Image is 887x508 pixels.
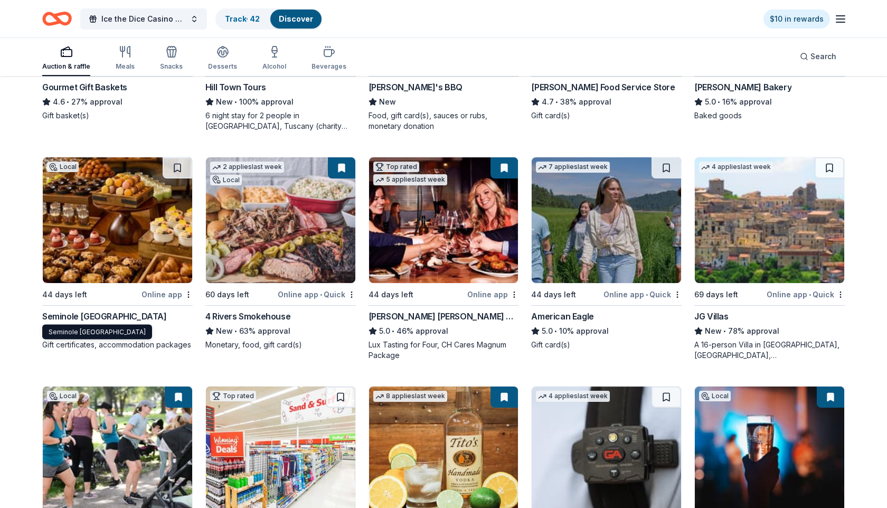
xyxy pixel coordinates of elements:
a: Discover [279,14,313,23]
img: Image for JG Villas [695,157,844,283]
div: 44 days left [369,288,413,301]
div: Online app Quick [278,288,356,301]
span: New [216,96,233,108]
button: Search [791,46,845,67]
button: Snacks [160,41,183,76]
a: Image for 4 Rivers Smokehouse2 applieslast weekLocal60 days leftOnline app•Quick4 Rivers Smokehou... [205,157,356,350]
div: 100% approval [205,96,356,108]
button: Auction & raffle [42,41,90,76]
div: [PERSON_NAME] [PERSON_NAME] Winery and Restaurants [369,310,519,323]
div: Food, gift card(s), sauces or rubs, monetary donation [369,110,519,131]
div: American Eagle [531,310,593,323]
div: Hill Town Tours [205,81,266,93]
div: Lux Tasting for Four, CH Cares Magnum Package [369,340,519,361]
div: 4 Rivers Smokehouse [205,310,290,323]
div: 4 applies last week [699,162,773,173]
div: Beverages [312,62,346,71]
span: New [216,325,233,337]
div: 6 night stay for 2 people in [GEOGRAPHIC_DATA], Tuscany (charity rate is $1380; retails at $2200;... [205,110,356,131]
span: • [646,290,648,299]
img: Image for Seminole Hard Rock Hotel & Casino Hollywood [43,157,192,283]
a: Image for Cooper's Hawk Winery and RestaurantsTop rated5 applieslast week44 days leftOnline app[P... [369,157,519,361]
img: Image for American Eagle [532,157,681,283]
span: • [718,98,721,106]
div: Auction & raffle [42,62,90,71]
div: 5 applies last week [373,174,447,185]
div: Alcohol [262,62,286,71]
div: 16% approval [694,96,845,108]
div: Online app [141,288,193,301]
div: 69 days left [694,288,738,301]
div: Gift card(s) [531,110,682,121]
span: 4.7 [542,96,554,108]
div: 78% approval [694,325,845,337]
span: • [724,327,726,335]
div: Desserts [208,62,237,71]
div: Online app [467,288,518,301]
div: Online app Quick [603,288,682,301]
a: Image for JG Villas4 applieslast week69 days leftOnline app•QuickJG VillasNew•78% approvalA 16-pe... [694,157,845,361]
div: Gift basket(s) [42,110,193,121]
button: Desserts [208,41,237,76]
span: Search [810,50,836,63]
div: Gift certificates, accommodation packages [42,340,193,350]
div: 10% approval [531,325,682,337]
span: Ice the Dice Casino Night [101,13,186,25]
span: New [379,96,396,108]
button: Meals [116,41,135,76]
span: • [320,290,322,299]
span: • [555,327,558,335]
span: New [705,325,722,337]
div: A 16-person Villa in [GEOGRAPHIC_DATA], [GEOGRAPHIC_DATA], [GEOGRAPHIC_DATA] for 7days/6nights (R... [694,340,845,361]
div: Local [699,391,731,401]
div: Local [47,391,79,401]
span: • [234,327,237,335]
div: Meals [116,62,135,71]
div: Local [47,162,79,172]
span: 5.0 [542,325,553,337]
img: Image for 4 Rivers Smokehouse [206,157,355,283]
div: 44 days left [42,288,87,301]
div: JG Villas [694,310,728,323]
span: • [67,98,69,106]
a: Track· 42 [225,14,260,23]
div: Gift card(s) [531,340,682,350]
div: Seminole [GEOGRAPHIC_DATA] [42,325,152,340]
a: Home [42,6,72,31]
span: • [556,98,559,106]
button: Ice the Dice Casino Night [80,8,207,30]
div: Baked goods [694,110,845,121]
button: Track· 42Discover [215,8,323,30]
div: 46% approval [369,325,519,337]
div: 60 days left [205,288,249,301]
div: 7 applies last week [536,162,610,173]
span: • [809,290,811,299]
span: • [234,98,237,106]
span: 4.6 [53,96,65,108]
div: 38% approval [531,96,682,108]
button: Alcohol [262,41,286,76]
span: 5.0 [705,96,716,108]
div: 63% approval [205,325,356,337]
div: 27% approval [42,96,193,108]
div: 44 days left [531,288,576,301]
span: 5.0 [379,325,390,337]
div: [PERSON_NAME]'s BBQ [369,81,463,93]
div: Top rated [373,162,419,172]
div: Online app Quick [767,288,845,301]
button: Beverages [312,41,346,76]
a: Image for Seminole Hard Rock Hotel & Casino HollywoodLocal44 days leftOnline appSeminole [GEOGRAP... [42,157,193,350]
a: Image for American Eagle7 applieslast week44 days leftOnline app•QuickAmerican Eagle5.0•10% appro... [531,157,682,350]
div: 4 applies last week [536,391,610,402]
div: 8 applies last week [373,391,447,402]
span: • [392,327,394,335]
div: [PERSON_NAME] Food Service Store [531,81,675,93]
div: Snacks [160,62,183,71]
div: 2 applies last week [210,162,284,173]
div: Gourmet Gift Baskets [42,81,127,93]
a: $10 in rewards [763,10,830,29]
img: Image for Cooper's Hawk Winery and Restaurants [369,157,518,283]
div: Top rated [210,391,256,401]
div: [PERSON_NAME] Bakery [694,81,791,93]
div: Local [210,175,242,185]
